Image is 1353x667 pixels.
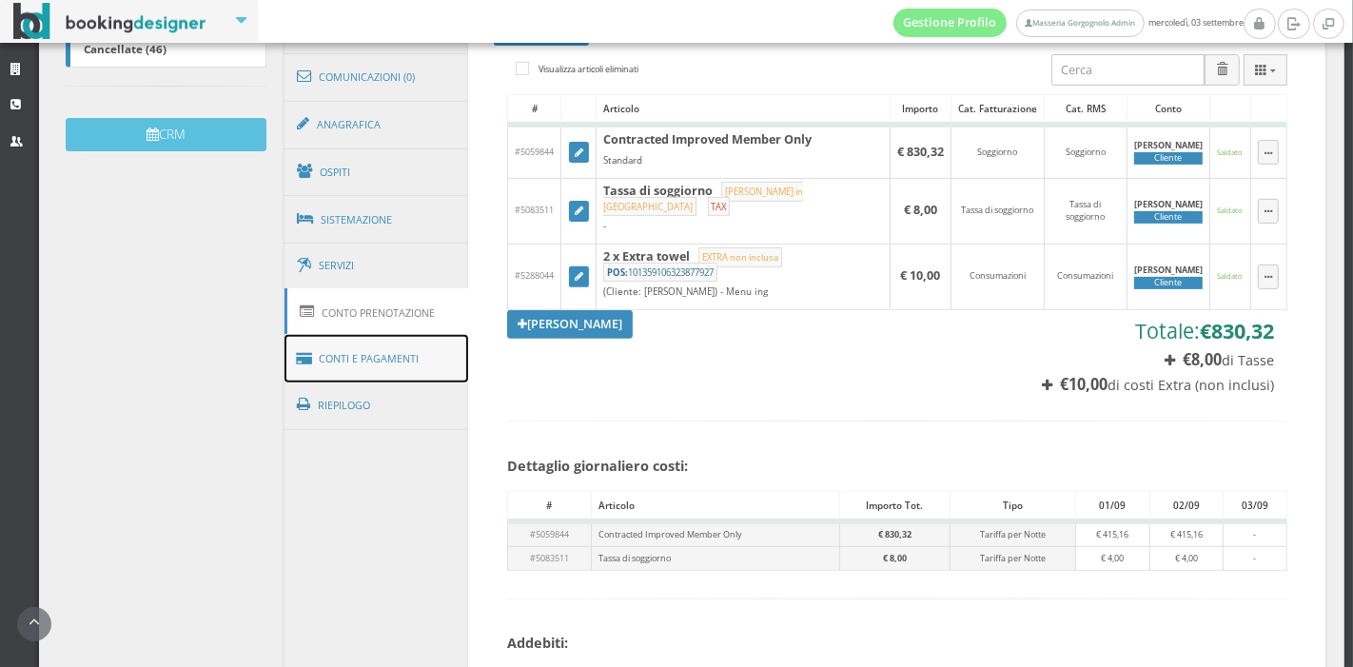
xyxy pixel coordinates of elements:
[1044,125,1127,178] td: Soggiorno
[1191,349,1222,370] span: 8,00
[1134,264,1203,276] b: [PERSON_NAME]
[1134,211,1203,224] div: Cliente
[1127,95,1209,122] div: Conto
[951,244,1045,309] td: Consumazioni
[1134,139,1203,151] b: [PERSON_NAME]
[1134,198,1203,210] b: [PERSON_NAME]
[1218,206,1244,215] small: Saldato
[603,154,882,167] div: Standard
[1150,492,1223,519] div: 02/09
[904,202,937,218] b: € 8,00
[1218,147,1244,157] small: Saldato
[515,204,554,216] span: #5083511
[84,41,167,56] b: Cancellate (46)
[66,118,266,151] button: CRM
[1060,374,1108,395] b: €
[284,335,469,383] a: Conti e Pagamenti
[698,247,781,266] small: EXTRA non inclusa
[893,9,1244,37] span: mercoledì, 03 settembre
[1044,178,1127,244] td: Tassa di soggiorno
[284,195,469,245] a: Sistemazione
[897,144,944,160] b: € 830,32
[1149,521,1223,547] td: € 415,16
[603,248,690,265] b: 2 x Extra towel
[508,95,560,122] div: #
[893,9,1008,37] a: Gestione Profilo
[1149,547,1223,571] td: € 4,00
[951,95,1044,122] div: Cat. Fatturazione
[1224,521,1287,547] td: -
[1211,317,1274,344] span: 830,32
[603,263,716,282] small: 101359106323877927
[951,521,1076,547] td: Tariffa per Notte
[1040,319,1274,343] h3: Totale:
[891,95,951,122] div: Importo
[603,182,803,216] small: [PERSON_NAME] in [GEOGRAPHIC_DATA]
[1200,317,1274,344] b: €
[603,183,713,199] b: Tassa di soggiorno
[1051,54,1205,86] input: Cerca
[1183,349,1222,370] b: €
[1076,492,1148,519] div: 01/09
[284,381,469,430] a: Riepilogo
[603,131,812,147] b: Contracted Improved Member Only
[1076,521,1149,547] td: € 415,16
[530,528,569,540] span: #5059844
[597,95,890,122] div: Articolo
[13,3,206,40] img: BookingDesigner.com
[592,547,840,571] td: Tassa di soggiorno
[530,552,569,564] span: #5083511
[840,492,951,519] div: Importo Tot.
[1040,377,1274,393] h4: di costi Extra (non inclusi)
[1244,54,1287,86] button: Columns
[515,269,554,282] span: #5288044
[607,265,628,278] b: POS:
[66,31,266,68] a: Cancellate (46)
[508,492,591,519] div: #
[515,146,554,158] span: #5059844
[1134,152,1203,165] div: Cliente
[592,521,840,547] td: Contracted Improved Member Only
[1134,277,1203,289] div: Cliente
[1016,10,1144,37] a: Masseria Gorgognolo Admin
[507,634,568,652] b: Addebiti:
[284,52,469,102] a: Comunicazioni (0)
[284,242,469,290] a: Servizi
[284,100,469,149] a: Anagrafica
[1069,374,1108,395] span: 10,00
[1224,492,1286,519] div: 03/09
[1045,95,1127,122] div: Cat. RMS
[1044,244,1127,309] td: Consumazioni
[951,547,1076,571] td: Tariffa per Notte
[878,528,912,540] b: € 830,32
[507,310,633,339] a: [PERSON_NAME]
[603,285,882,298] div: (Cliente: [PERSON_NAME]) - Menu ing
[1076,547,1149,571] td: € 4,00
[284,288,469,337] a: Conto Prenotazione
[951,125,1045,178] td: Soggiorno
[708,197,730,216] small: TAX
[900,267,940,284] b: € 10,00
[1218,271,1244,281] small: Saldato
[951,492,1075,519] div: Tipo
[883,552,907,564] b: € 8,00
[1224,547,1287,571] td: -
[592,492,839,519] div: Articolo
[516,58,638,81] label: Visualizza articoli eliminati
[1040,352,1274,368] h4: di Tasse
[507,457,688,475] b: Dettaglio giornaliero costi:
[284,147,469,197] a: Ospiti
[1244,54,1287,86] div: Colonne
[951,178,1045,244] td: Tassa di soggiorno
[603,220,882,232] div: -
